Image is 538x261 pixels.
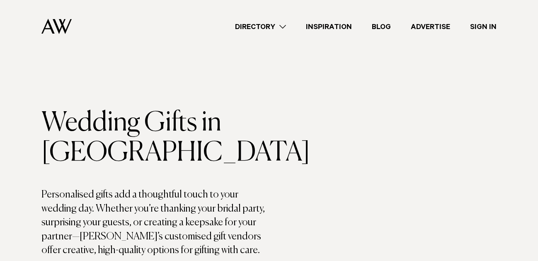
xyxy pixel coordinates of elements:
[362,21,401,32] a: Blog
[41,188,269,258] p: Personalised gifts add a thoughtful touch to your wedding day. Whether you’re thanking your brida...
[401,21,460,32] a: Advertise
[296,21,362,32] a: Inspiration
[225,21,296,32] a: Directory
[460,21,506,32] a: Sign In
[41,19,72,34] img: Auckland Weddings Logo
[41,108,269,168] h1: Wedding Gifts in [GEOGRAPHIC_DATA]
